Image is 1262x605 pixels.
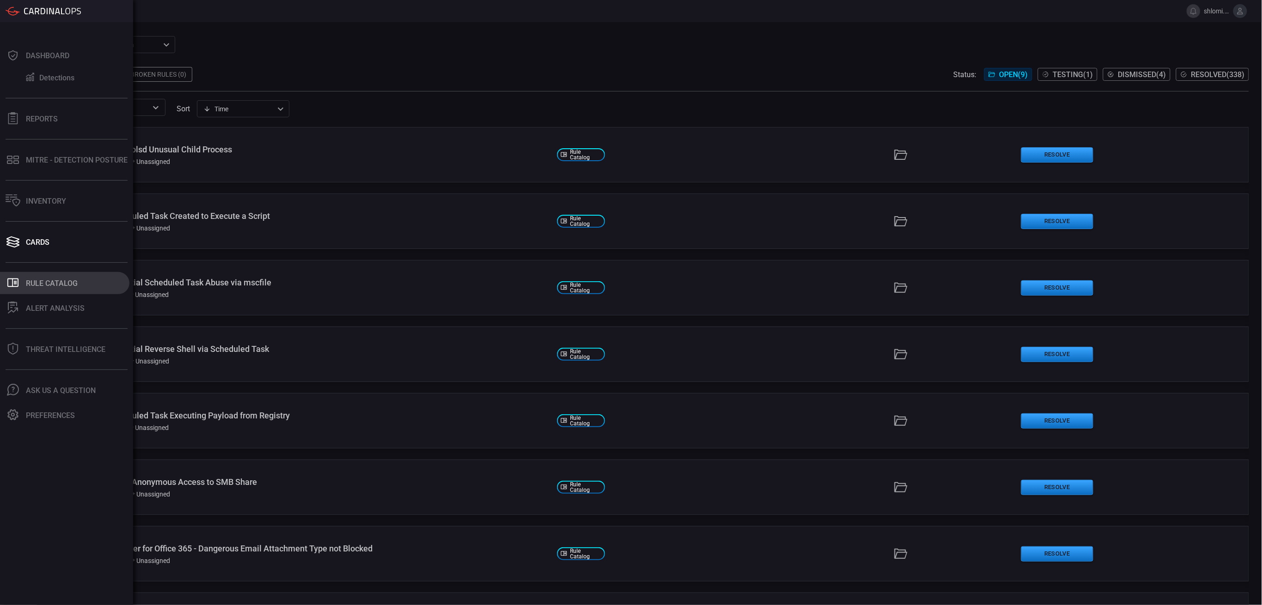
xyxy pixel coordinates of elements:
div: Windows - Scheduled Task Executing Payload from Registry [69,411,550,420]
div: Windows - Potential Scheduled Task Abuse via mscfile [69,278,550,287]
div: Windows - Scheduled Task Created to Execute a Script [69,211,550,221]
div: Detections [39,73,74,82]
button: Open [149,101,162,114]
div: Windows - Allow Anonymous Access to SMB Share [69,477,550,487]
span: Testing ( 1 ) [1053,70,1093,79]
div: Rule Catalog [26,279,78,288]
div: Unassigned [127,357,170,365]
span: Rule Catalog [570,216,601,227]
button: Resolve [1021,214,1093,229]
div: Broken Rules (0) [125,67,192,82]
div: Unassigned [128,490,171,498]
div: Dashboard [26,51,69,60]
div: Inventory [26,197,66,206]
span: Rule Catalog [570,282,601,293]
div: ALERT ANALYSIS [26,304,85,313]
span: Dismissed ( 4 ) [1118,70,1166,79]
div: Threat Intelligence [26,345,105,354]
button: Testing(1) [1038,68,1097,81]
div: Unassigned [128,557,171,564]
div: Microsoft Defender for Office 365 - Dangerous Email Attachment Type not Blocked [69,544,550,553]
div: Ask Us A Question [26,386,96,395]
div: Windows - VMToolsd Unusual Child Process [69,145,550,154]
span: Resolved ( 338 ) [1191,70,1245,79]
span: Rule Catalog [570,349,601,360]
span: Rule Catalog [570,149,601,160]
label: sort [177,104,190,113]
span: Rule Catalog [570,415,601,426]
div: Reports [26,115,58,123]
div: Cards [26,238,49,247]
button: Resolve [1021,147,1093,163]
button: Resolve [1021,413,1093,429]
button: Dismissed(4) [1103,68,1170,81]
div: Unassigned [128,158,171,165]
div: Preferences [26,411,75,420]
span: shlomi.dr [1204,7,1230,15]
div: MITRE - Detection Posture [26,156,128,164]
span: Rule Catalog [570,548,601,559]
div: Unassigned [126,291,169,298]
button: Resolve [1021,480,1093,495]
button: Resolved(338) [1176,68,1249,81]
span: Status: [954,70,977,79]
button: Resolve [1021,347,1093,362]
div: Unassigned [126,424,169,431]
span: Open ( 9 ) [999,70,1028,79]
button: Resolve [1021,280,1093,296]
span: Rule Catalog [570,482,601,493]
button: Open(9) [984,68,1032,81]
div: Windows - Potential Reverse Shell via Scheduled Task [69,344,550,354]
div: Time [203,104,275,114]
button: Resolve [1021,546,1093,562]
div: Unassigned [128,224,171,232]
